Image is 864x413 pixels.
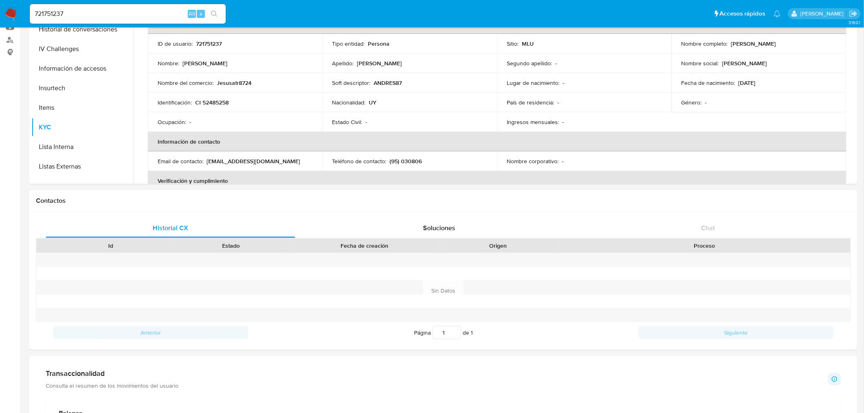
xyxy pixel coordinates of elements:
[368,40,390,47] p: Persona
[200,10,202,18] span: s
[158,40,193,47] p: ID de usuario :
[332,79,371,87] p: Soft descriptor :
[31,59,134,78] button: Información de accesos
[332,99,366,106] p: Nacionalidad :
[507,99,554,106] p: País de residencia :
[423,223,456,233] span: Soluciones
[774,10,781,17] a: Notificaciones
[720,9,766,18] span: Accesos rápidos
[681,99,702,106] p: Género :
[158,118,186,126] p: Ocupación :
[681,60,719,67] p: Nombre social :
[195,99,229,106] p: CI 52485258
[31,78,134,98] button: Insurtech
[369,99,377,106] p: UY
[739,79,756,87] p: [DATE]
[374,79,402,87] p: ANDRES87
[158,158,203,165] p: Email de contacto :
[36,197,851,205] h1: Contactos
[332,40,365,47] p: Tipo entidad :
[507,79,559,87] p: Lugar de nacimiento :
[207,158,300,165] p: [EMAIL_ADDRESS][DOMAIN_NAME]
[31,98,134,118] button: Items
[183,60,227,67] p: [PERSON_NAME]
[366,118,367,126] p: -
[681,40,728,47] p: Nombre completo :
[31,157,134,176] button: Listas Externas
[414,326,473,339] span: Página de
[444,242,552,250] div: Origen
[332,118,363,126] p: Estado Civil :
[296,242,432,250] div: Fecha de creación
[30,9,226,19] input: Buscar usuario o caso...
[357,60,402,67] p: [PERSON_NAME]
[701,223,715,233] span: Chat
[849,9,858,18] a: Salir
[681,79,735,87] p: Fecha de nacimiento :
[158,99,192,106] p: Identificación :
[507,60,552,67] p: Segundo apellido :
[563,79,564,87] p: -
[731,40,776,47] p: [PERSON_NAME]
[56,242,165,250] div: Id
[722,60,767,67] p: [PERSON_NAME]
[562,118,564,126] p: -
[705,99,707,106] p: -
[53,326,248,339] button: Anterior
[148,132,846,151] th: Información de contacto
[31,39,134,59] button: IV Challenges
[31,20,134,39] button: Historial de conversaciones
[639,326,834,339] button: Siguiente
[176,242,285,250] div: Estado
[153,223,188,233] span: Historial CX
[507,118,559,126] p: Ingresos mensuales :
[189,10,195,18] span: Alt
[564,242,845,250] div: Proceso
[562,158,563,165] p: -
[189,118,191,126] p: -
[848,19,860,26] span: 3.160.1
[390,158,422,165] p: (95) 030806
[158,79,214,87] p: Nombre del comercio :
[471,329,473,337] span: 1
[31,176,134,196] button: Marcas AML
[158,60,179,67] p: Nombre :
[31,137,134,157] button: Lista Interna
[800,10,846,18] p: gregorio.negri@mercadolibre.com
[332,158,387,165] p: Teléfono de contacto :
[31,118,134,137] button: KYC
[507,158,559,165] p: Nombre corporativo :
[555,60,557,67] p: -
[522,40,534,47] p: MLU
[507,40,519,47] p: Sitio :
[206,8,223,20] button: search-icon
[332,60,354,67] p: Apellido :
[217,79,252,87] p: Jesusatr8724
[196,40,222,47] p: 721751237
[557,99,559,106] p: -
[148,171,846,191] th: Verificación y cumplimiento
